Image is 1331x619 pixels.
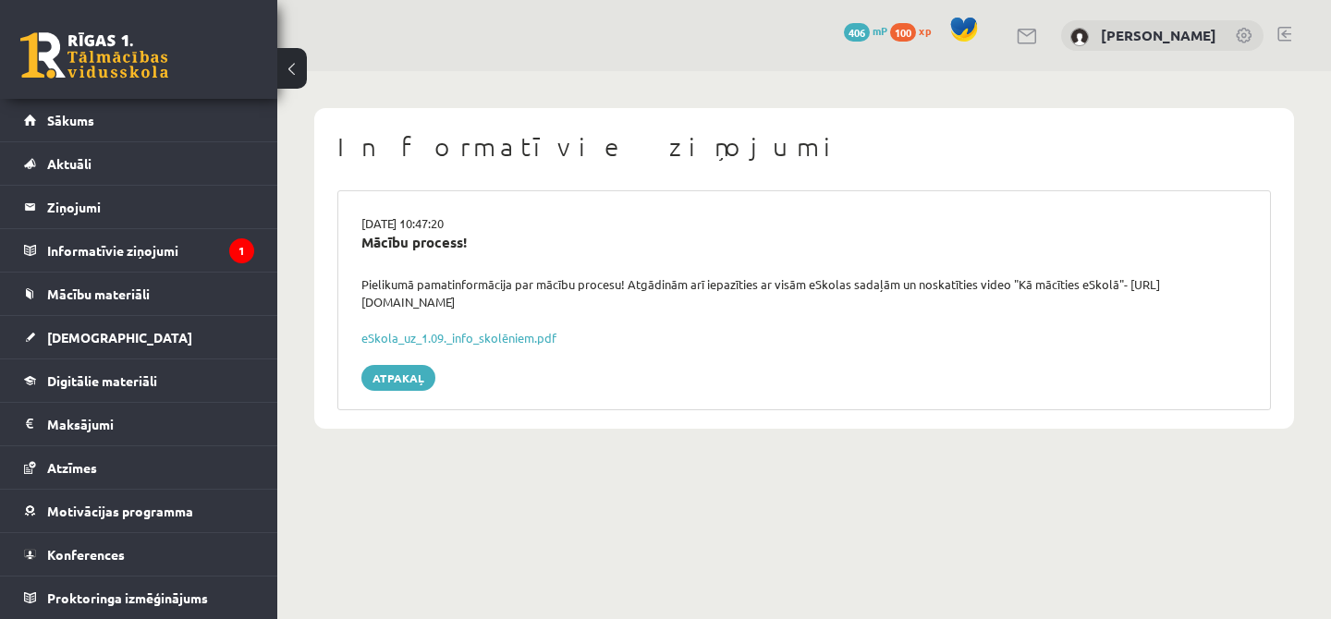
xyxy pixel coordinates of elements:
a: Aktuāli [24,142,254,185]
span: Konferences [47,546,125,563]
a: Sākums [24,99,254,141]
div: Mācību process! [361,232,1247,253]
a: [PERSON_NAME] [1101,26,1216,44]
a: Atzīmes [24,446,254,489]
legend: Ziņojumi [47,186,254,228]
a: Informatīvie ziņojumi1 [24,229,254,272]
span: Aktuāli [47,155,92,172]
div: [DATE] 10:47:20 [348,214,1261,233]
span: Mācību materiāli [47,285,150,302]
span: Motivācijas programma [47,503,193,519]
a: 406 mP [844,23,887,38]
h1: Informatīvie ziņojumi [337,131,1271,163]
a: Rīgas 1. Tālmācības vidusskola [20,32,168,79]
span: Sākums [47,112,94,128]
a: [DEMOGRAPHIC_DATA] [24,316,254,358]
a: Ziņojumi [24,186,254,228]
a: Maksājumi [24,403,254,445]
span: Proktoringa izmēģinājums [47,589,208,606]
span: Atzīmes [47,459,97,476]
span: 100 [890,23,916,42]
a: Motivācijas programma [24,490,254,532]
a: Konferences [24,533,254,576]
a: eSkola_uz_1.09._info_skolēniem.pdf [361,330,556,346]
a: Digitālie materiāli [24,359,254,402]
a: Proktoringa izmēģinājums [24,577,254,619]
i: 1 [229,238,254,263]
div: Pielikumā pamatinformācija par mācību procesu! Atgādinām arī iepazīties ar visām eSkolas sadaļām ... [348,275,1261,311]
span: Digitālie materiāli [47,372,157,389]
a: Mācību materiāli [24,273,254,315]
span: [DEMOGRAPHIC_DATA] [47,329,192,346]
legend: Informatīvie ziņojumi [47,229,254,272]
img: Anna Leibus [1070,28,1089,46]
legend: Maksājumi [47,403,254,445]
span: mP [873,23,887,38]
span: xp [919,23,931,38]
span: 406 [844,23,870,42]
a: Atpakaļ [361,365,435,391]
a: 100 xp [890,23,940,38]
